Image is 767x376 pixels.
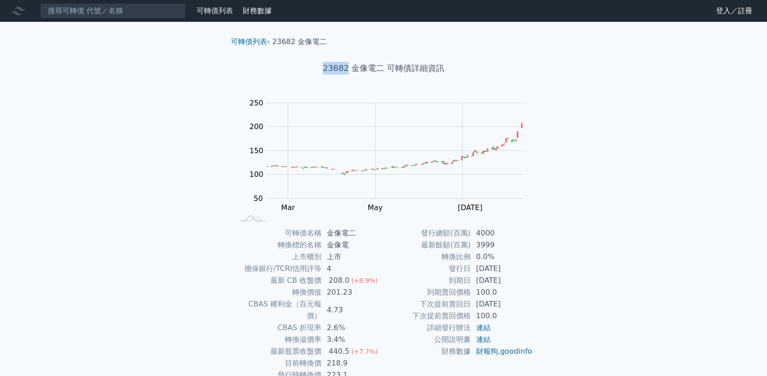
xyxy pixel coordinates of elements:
td: 最新餘額(百萬) [384,239,471,251]
td: 4.73 [321,298,384,322]
td: CBAS 折現率 [234,322,321,334]
td: 2.6% [321,322,384,334]
td: 3.4% [321,334,384,346]
tspan: [DATE] [458,203,483,212]
li: 23682 金像電二 [272,36,327,47]
h1: 23682 金像電二 可轉債詳細資訊 [223,62,544,75]
g: Chart [244,99,536,231]
td: [DATE] [471,298,533,310]
a: 連結 [476,335,491,344]
td: 4000 [471,227,533,239]
a: 財報狗 [476,347,498,356]
td: CBAS 權利金（百元報價） [234,298,321,322]
td: 到期日 [384,275,471,286]
tspan: 200 [249,122,264,131]
td: 上市 [321,251,384,263]
td: 3999 [471,239,533,251]
a: 財務數據 [243,6,272,15]
tspan: May [368,203,383,212]
tspan: 100 [249,170,264,179]
td: 到期賣回價格 [384,286,471,298]
td: 上市櫃別 [234,251,321,263]
span: (+8.9%) [351,277,378,284]
td: 0.0% [471,251,533,263]
div: 208.0 [327,275,351,286]
td: 轉換溢價率 [234,334,321,346]
iframe: Chat Widget [721,332,767,376]
td: 最新 CB 收盤價 [234,275,321,286]
td: 100.0 [471,310,533,322]
li: › [231,36,270,47]
tspan: 250 [249,99,264,107]
td: [DATE] [471,275,533,286]
td: 100.0 [471,286,533,298]
td: 可轉債名稱 [234,227,321,239]
div: 440.5 [327,346,351,357]
a: goodinfo [500,347,532,356]
td: 財務數據 [384,346,471,357]
td: 最新股票收盤價 [234,346,321,357]
a: 可轉債列表 [197,6,233,15]
div: 聊天小工具 [721,332,767,376]
tspan: 50 [254,194,263,203]
td: 4 [321,263,384,275]
td: 公開說明書 [384,334,471,346]
td: 201.23 [321,286,384,298]
td: 金像電二 [321,227,384,239]
td: 發行總額(百萬) [384,227,471,239]
td: , [471,346,533,357]
td: 詳細發行辦法 [384,322,471,334]
input: 搜尋可轉債 代號／名稱 [40,3,186,19]
td: 擔保銀行/TCRI信用評等 [234,263,321,275]
td: 轉換標的名稱 [234,239,321,251]
tspan: 150 [249,146,264,155]
td: 轉換價值 [234,286,321,298]
td: 218.9 [321,357,384,369]
td: 下次提前賣回價格 [384,310,471,322]
td: 發行日 [384,263,471,275]
td: 目前轉換價 [234,357,321,369]
td: 金像電 [321,239,384,251]
td: [DATE] [471,263,533,275]
a: 登入／註冊 [709,4,760,18]
a: 可轉債列表 [231,37,267,46]
a: 連結 [476,323,491,332]
td: 轉換比例 [384,251,471,263]
td: 下次提前賣回日 [384,298,471,310]
span: (+7.7%) [351,348,378,355]
tspan: Mar [281,203,295,212]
